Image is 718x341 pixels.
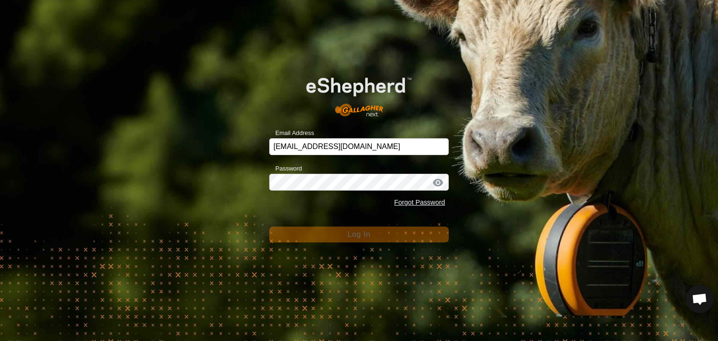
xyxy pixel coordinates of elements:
[686,285,714,313] div: Open chat
[269,227,449,242] button: Log In
[287,63,431,124] img: E-shepherd Logo
[269,128,314,138] label: Email Address
[269,164,302,173] label: Password
[394,199,445,206] a: Forgot Password
[269,138,449,155] input: Email Address
[347,230,370,238] span: Log In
